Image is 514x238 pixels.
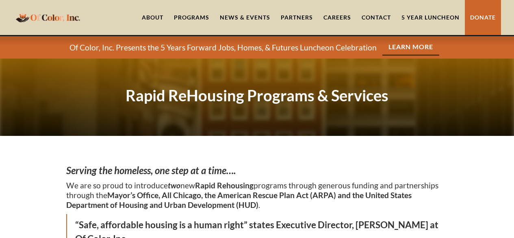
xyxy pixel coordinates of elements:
[66,164,236,176] em: Serving the homeless, one step at a time….
[66,190,412,210] strong: Mayor’s Office, All Chicago, the American Rescue Plan Act (ARPA) and the United States Department...
[126,86,388,105] strong: Rapid ReHousing Programs & Services
[13,8,82,27] a: home
[195,181,254,190] strong: Rapid Rehousing
[66,181,448,210] p: We are so proud to introduce new programs through generous funding and partnerships through the .
[69,43,377,52] p: Of Color, Inc. Presents the 5 Years Forward Jobs, Homes, & Futures Luncheon Celebration
[66,164,448,177] h3: ‍
[168,181,180,190] em: two
[382,39,439,56] a: Learn More
[174,13,209,22] div: Programs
